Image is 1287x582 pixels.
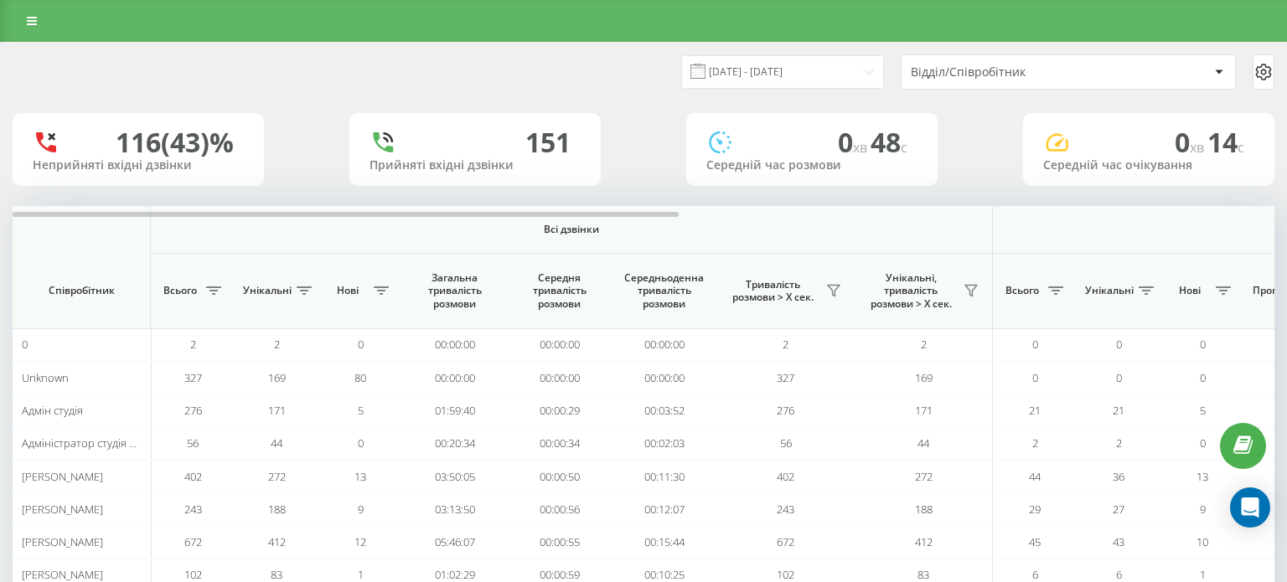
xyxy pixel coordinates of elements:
[525,126,571,158] div: 151
[1113,534,1124,549] span: 43
[22,337,28,352] span: 0
[22,534,103,549] span: [PERSON_NAME]
[1197,469,1208,484] span: 13
[777,567,794,582] span: 102
[1113,403,1124,418] span: 21
[612,526,716,559] td: 00:15:44
[915,469,933,484] span: 272
[1197,534,1208,549] span: 10
[184,567,202,582] span: 102
[1238,138,1244,157] span: c
[1175,124,1207,160] span: 0
[1116,337,1122,352] span: 0
[358,337,364,352] span: 0
[1029,403,1041,418] span: 21
[777,534,794,549] span: 672
[1029,502,1041,517] span: 29
[1032,567,1038,582] span: 6
[1032,370,1038,385] span: 0
[777,370,794,385] span: 327
[780,435,792,451] span: 56
[507,427,612,460] td: 00:00:34
[1116,435,1122,451] span: 2
[402,394,507,427] td: 01:59:40
[415,271,494,311] span: Загальна тривалість розмови
[612,427,716,460] td: 00:02:03
[184,534,202,549] span: 672
[911,65,1111,80] div: Відділ/Співробітник
[184,502,202,517] span: 243
[706,158,917,173] div: Середній час розмови
[1113,502,1124,517] span: 27
[268,534,286,549] span: 412
[1200,370,1206,385] span: 0
[358,435,364,451] span: 0
[507,493,612,526] td: 00:00:56
[22,469,103,484] span: [PERSON_NAME]
[1169,284,1211,297] span: Нові
[1190,138,1207,157] span: хв
[1029,469,1041,484] span: 44
[1116,370,1122,385] span: 0
[1085,284,1134,297] span: Унікальні
[1029,534,1041,549] span: 45
[871,124,907,160] span: 48
[1200,502,1206,517] span: 9
[915,534,933,549] span: 412
[27,284,136,297] span: Співробітник
[777,403,794,418] span: 276
[22,567,103,582] span: [PERSON_NAME]
[1113,469,1124,484] span: 36
[507,361,612,394] td: 00:00:00
[268,502,286,517] span: 188
[1200,337,1206,352] span: 0
[1032,435,1038,451] span: 2
[274,337,280,352] span: 2
[612,328,716,361] td: 00:00:00
[271,435,282,451] span: 44
[507,460,612,492] td: 00:00:50
[1230,487,1270,528] div: Open Intercom Messenger
[268,370,286,385] span: 169
[184,370,202,385] span: 327
[358,403,364,418] span: 5
[624,271,704,311] span: Середньоденна тривалість розмови
[271,567,282,582] span: 83
[358,502,364,517] span: 9
[402,493,507,526] td: 03:13:50
[507,526,612,559] td: 00:00:55
[519,271,599,311] span: Середня тривалість розмови
[22,370,69,385] span: Unknown
[901,138,907,157] span: c
[915,403,933,418] span: 171
[1200,435,1206,451] span: 0
[268,469,286,484] span: 272
[917,435,929,451] span: 44
[1043,158,1254,173] div: Середній час очікування
[190,337,196,352] span: 2
[268,403,286,418] span: 171
[402,460,507,492] td: 03:50:05
[22,403,83,418] span: Адмін студія
[22,435,160,451] span: Адміністратор студія Лодзь
[354,370,366,385] span: 80
[777,502,794,517] span: 243
[184,469,202,484] span: 402
[1032,337,1038,352] span: 0
[116,126,234,158] div: 116 (43)%
[612,493,716,526] td: 00:12:07
[402,526,507,559] td: 05:46:07
[783,337,788,352] span: 2
[725,278,821,304] span: Тривалість розмови > Х сек.
[1200,403,1206,418] span: 5
[1207,124,1244,160] span: 14
[370,158,581,173] div: Прийняті вхідні дзвінки
[507,394,612,427] td: 00:00:29
[612,394,716,427] td: 00:03:52
[354,469,366,484] span: 13
[915,370,933,385] span: 169
[915,502,933,517] span: 188
[921,337,927,352] span: 2
[853,138,871,157] span: хв
[200,223,943,236] span: Всі дзвінки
